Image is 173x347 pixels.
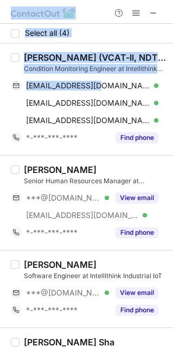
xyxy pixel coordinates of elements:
[24,52,166,63] div: [PERSON_NAME] (VCAT-ll, NDT Level -ll)
[26,288,101,298] span: ***@[DOMAIN_NAME]
[24,271,166,281] div: Software Engineer at Intellithink Industrial IoT
[26,98,150,108] span: [EMAIL_ADDRESS][DOMAIN_NAME]
[116,287,158,298] button: Reveal Button
[24,176,166,186] div: Senior Human Resources Manager at Intellithink Industrial IoT
[116,227,158,238] button: Reveal Button
[26,81,150,91] span: [EMAIL_ADDRESS][DOMAIN_NAME]
[11,7,76,20] img: ContactOut v5.3.10
[26,210,139,220] span: [EMAIL_ADDRESS][DOMAIN_NAME]
[26,193,101,203] span: ***@[DOMAIN_NAME]
[24,259,97,270] div: [PERSON_NAME]
[116,305,158,316] button: Reveal Button
[25,29,69,37] span: Select all (4)
[116,132,158,143] button: Reveal Button
[116,192,158,203] button: Reveal Button
[24,64,166,74] div: Condition Monitoring Engineer at Intellithink Industrial IoT
[24,164,97,175] div: [PERSON_NAME]
[26,115,150,125] span: [EMAIL_ADDRESS][DOMAIN_NAME]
